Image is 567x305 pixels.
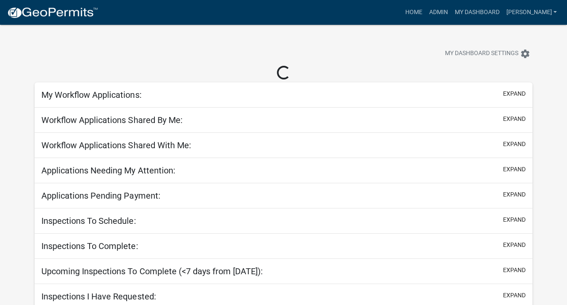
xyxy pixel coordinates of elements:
[503,114,526,123] button: expand
[451,4,503,21] a: My Dashboard
[41,191,160,201] h5: Applications Pending Payment:
[503,140,526,149] button: expand
[503,89,526,98] button: expand
[503,240,526,249] button: expand
[41,90,141,100] h5: My Workflow Applications:
[41,165,175,176] h5: Applications Needing My Attention:
[41,115,182,125] h5: Workflow Applications Shared By Me:
[41,266,262,276] h5: Upcoming Inspections To Complete (<7 days from [DATE]):
[503,291,526,300] button: expand
[520,49,530,59] i: settings
[425,4,451,21] a: Admin
[503,4,560,21] a: [PERSON_NAME]
[503,165,526,174] button: expand
[503,266,526,275] button: expand
[503,190,526,199] button: expand
[41,140,191,150] h5: Workflow Applications Shared With Me:
[401,4,425,21] a: Home
[41,241,138,251] h5: Inspections To Complete:
[41,216,136,226] h5: Inspections To Schedule:
[503,215,526,224] button: expand
[41,291,156,302] h5: Inspections I Have Requested:
[445,49,518,59] span: My Dashboard Settings
[438,45,537,62] button: My Dashboard Settingssettings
